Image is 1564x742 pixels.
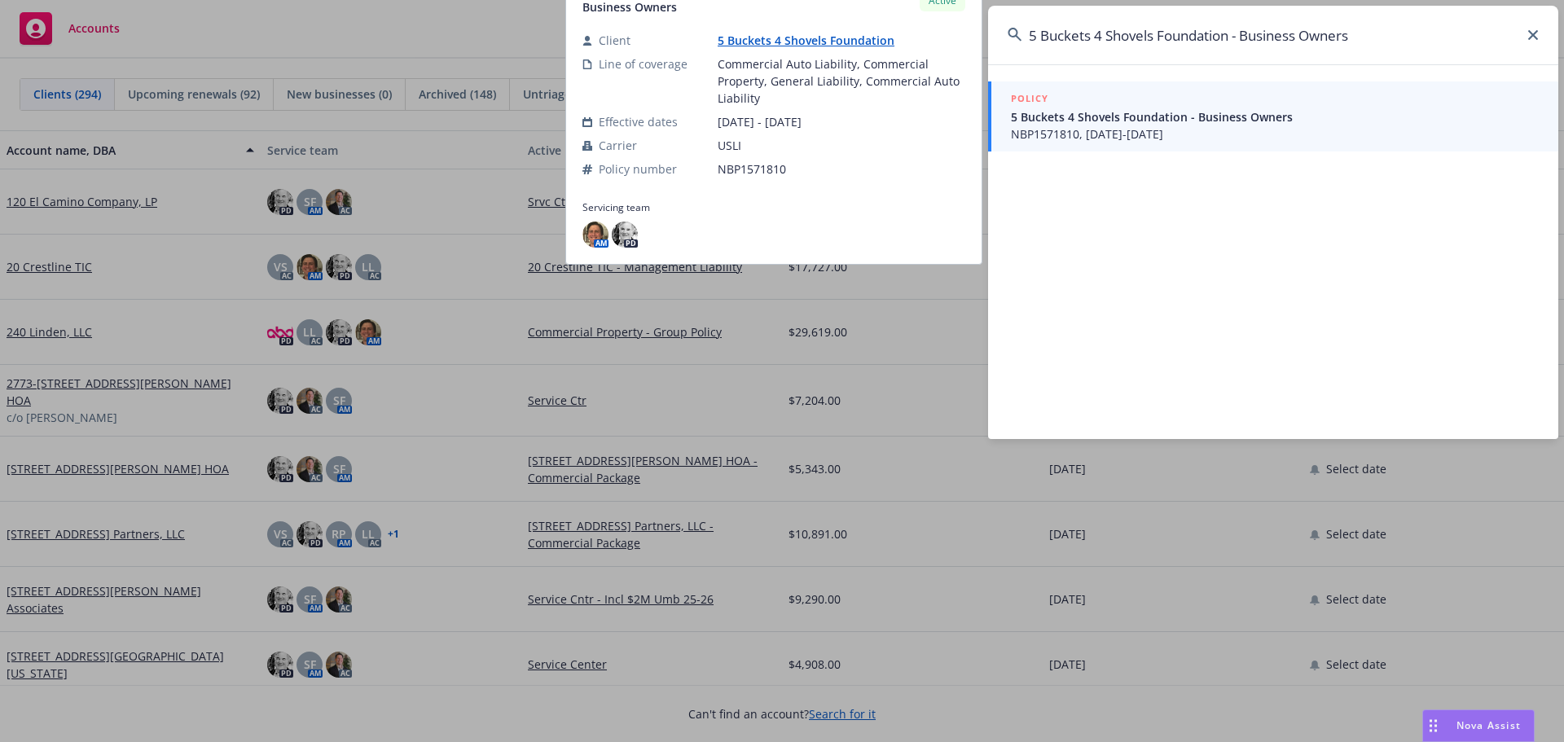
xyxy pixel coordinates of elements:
button: Nova Assist [1422,709,1535,742]
span: 5 Buckets 4 Shovels Foundation - Business Owners [1011,108,1539,125]
span: Nova Assist [1456,718,1521,732]
div: Drag to move [1423,710,1443,741]
a: POLICY5 Buckets 4 Shovels Foundation - Business OwnersNBP1571810, [DATE]-[DATE] [988,81,1558,151]
span: NBP1571810, [DATE]-[DATE] [1011,125,1539,143]
h5: POLICY [1011,90,1048,107]
input: Search... [988,6,1558,64]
